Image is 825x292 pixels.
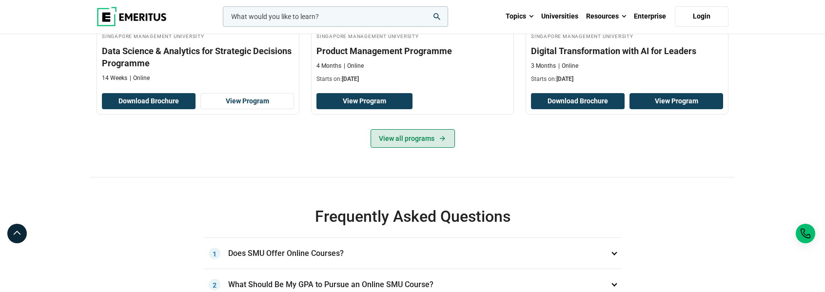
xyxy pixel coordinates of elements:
[102,45,294,69] h3: Data Science & Analytics for Strategic Decisions Programme
[102,32,294,40] h4: Singapore Management University
[531,62,556,70] p: 3 Months
[629,93,723,110] a: View Program
[204,207,621,226] h2: Frequently Asked Questions
[130,74,150,82] p: Online
[209,248,220,259] span: 1
[223,6,448,27] input: woocommerce-product-search-field-0
[209,279,220,291] span: 2
[316,32,509,40] h4: Singapore Management University
[558,62,578,70] p: Online
[344,62,364,70] p: Online
[102,93,196,110] button: Download Brochure
[204,238,621,269] h3: Does SMU Offer Online Courses?
[531,93,625,110] button: Download Brochure
[316,62,341,70] p: 4 Months
[316,45,509,57] h3: Product Management Programme
[531,32,723,40] h4: Singapore Management University
[316,75,509,83] p: Starts on:
[371,129,455,148] a: View all programs
[102,74,127,82] p: 14 Weeks
[531,45,723,57] h3: Digital Transformation with AI for Leaders
[556,76,573,82] span: [DATE]
[342,76,359,82] span: [DATE]
[531,75,723,83] p: Starts on:
[200,93,294,110] a: View Program
[675,6,728,27] a: Login
[316,93,412,110] a: View Program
